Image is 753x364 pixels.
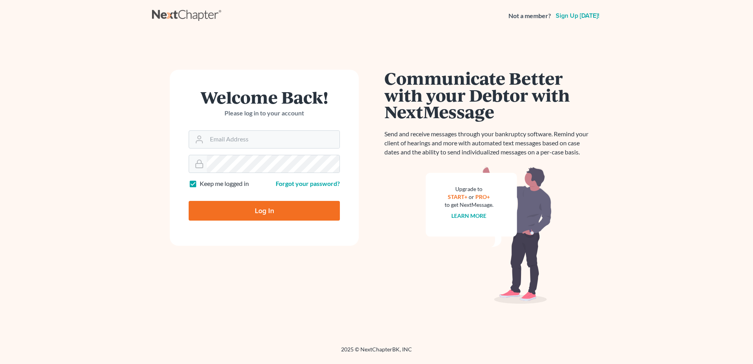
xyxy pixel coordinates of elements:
[445,185,493,193] div: Upgrade to
[445,201,493,209] div: to get NextMessage.
[554,13,601,19] a: Sign up [DATE]!
[469,193,475,200] span: or
[384,70,593,120] h1: Communicate Better with your Debtor with NextMessage
[207,131,339,148] input: Email Address
[426,166,552,304] img: nextmessage_bg-59042aed3d76b12b5cd301f8e5b87938c9018125f34e5fa2b7a6b67550977c72.svg
[384,130,593,157] p: Send and receive messages through your bankruptcy software. Remind your client of hearings and mo...
[508,11,551,20] strong: Not a member?
[476,193,490,200] a: PRO+
[189,201,340,221] input: Log In
[452,212,487,219] a: Learn more
[189,89,340,106] h1: Welcome Back!
[276,180,340,187] a: Forgot your password?
[152,345,601,360] div: 2025 © NextChapterBK, INC
[200,179,249,188] label: Keep me logged in
[448,193,468,200] a: START+
[189,109,340,118] p: Please log in to your account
